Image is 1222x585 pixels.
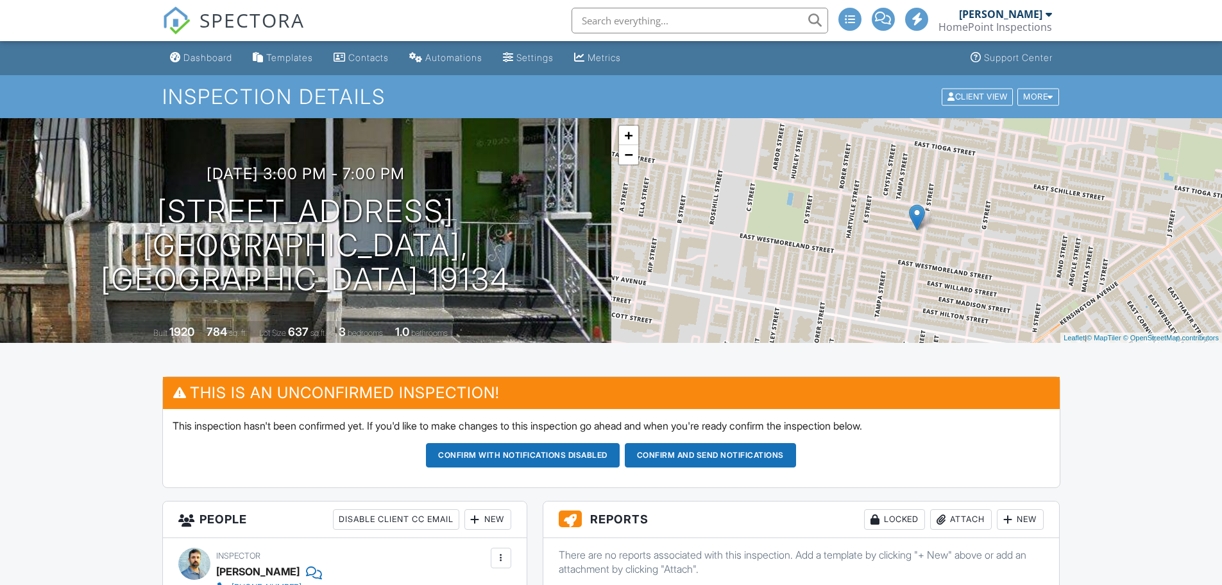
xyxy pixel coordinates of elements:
[1060,333,1222,344] div: |
[569,46,626,70] a: Metrics
[199,6,305,33] span: SPECTORA
[207,325,227,338] div: 784
[997,509,1044,530] div: New
[165,46,237,70] a: Dashboard
[984,52,1053,63] div: Support Center
[310,328,327,338] span: sq.ft.
[163,377,1060,408] h3: This is an Unconfirmed Inspection!
[21,195,591,296] h1: [STREET_ADDRESS] [GEOGRAPHIC_DATA], [GEOGRAPHIC_DATA] 19134
[162,85,1060,108] h1: Inspection Details
[940,91,1016,101] a: Client View
[619,145,638,164] a: Zoom out
[183,52,232,63] div: Dashboard
[1123,334,1219,342] a: © OpenStreetMap contributors
[959,8,1042,21] div: [PERSON_NAME]
[248,46,318,70] a: Templates
[207,165,405,182] h3: [DATE] 3:00 pm - 7:00 pm
[348,52,389,63] div: Contacts
[425,52,482,63] div: Automations
[588,52,621,63] div: Metrics
[625,443,796,467] button: Confirm and send notifications
[965,46,1058,70] a: Support Center
[942,88,1013,105] div: Client View
[498,46,559,70] a: Settings
[288,325,309,338] div: 637
[930,509,992,530] div: Attach
[339,325,346,338] div: 3
[1064,334,1085,342] a: Leaflet
[404,46,488,70] a: Automations (Advanced)
[162,6,191,35] img: The Best Home Inspection Software - Spectora
[1017,88,1059,105] div: More
[162,17,305,44] a: SPECTORA
[163,502,527,538] h3: People
[516,52,554,63] div: Settings
[572,8,828,33] input: Search everything...
[395,325,409,338] div: 1.0
[411,328,448,338] span: bathrooms
[169,325,194,338] div: 1920
[216,562,300,581] div: [PERSON_NAME]
[619,126,638,145] a: Zoom in
[153,328,167,338] span: Built
[559,548,1044,577] p: There are no reports associated with this inspection. Add a template by clicking "+ New" above or...
[173,419,1050,433] p: This inspection hasn't been confirmed yet. If you'd like to make changes to this inspection go ah...
[464,509,511,530] div: New
[938,21,1052,33] div: HomePoint Inspections
[216,551,260,561] span: Inspector
[266,52,313,63] div: Templates
[543,502,1060,538] h3: Reports
[259,328,286,338] span: Lot Size
[328,46,394,70] a: Contacts
[229,328,247,338] span: sq. ft.
[864,509,925,530] div: Locked
[1087,334,1121,342] a: © MapTiler
[426,443,620,467] button: Confirm with notifications disabled
[333,509,459,530] div: Disable Client CC Email
[348,328,383,338] span: bedrooms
